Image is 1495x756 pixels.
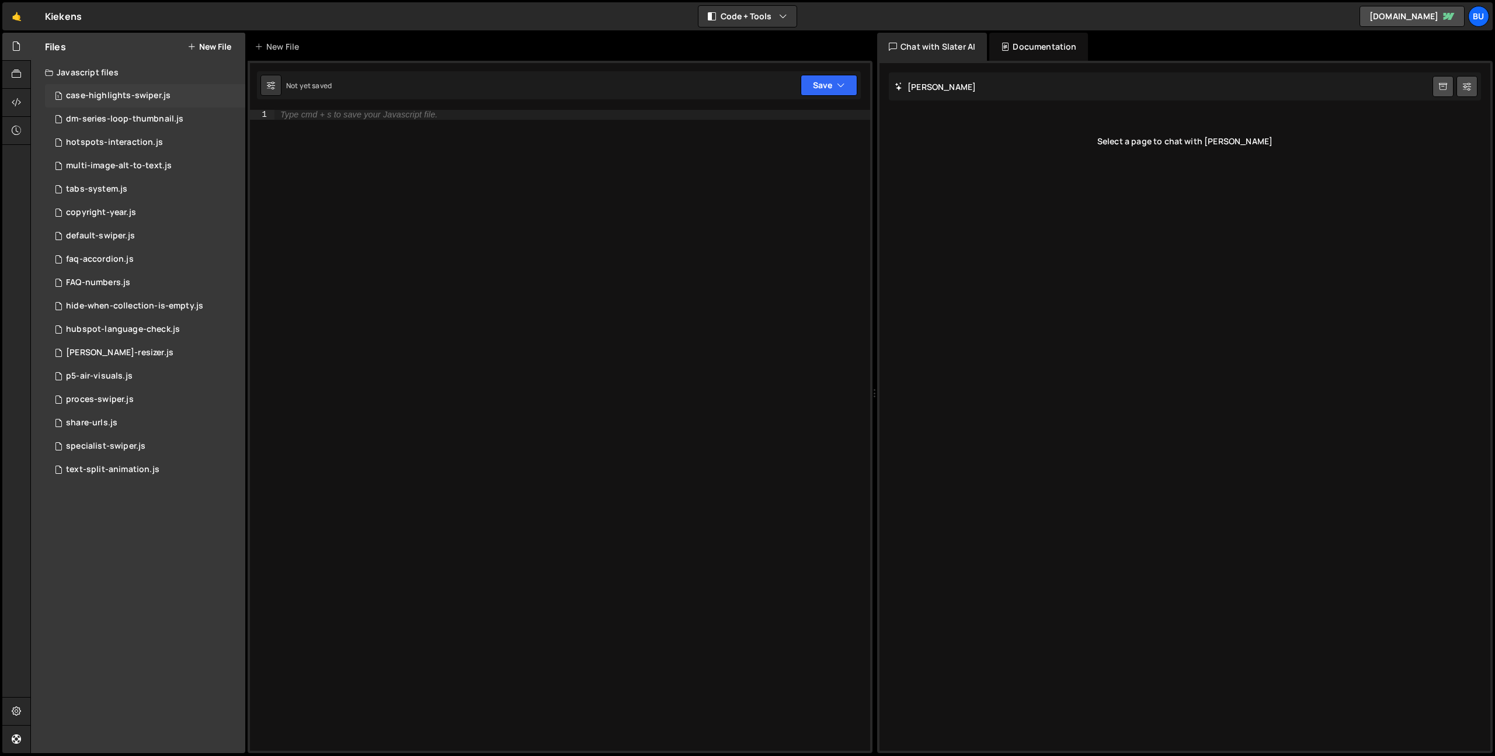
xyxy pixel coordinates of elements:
[45,411,245,435] div: 16163/43461.js
[45,131,245,154] div: 16163/45673.js
[45,365,245,388] div: 16163/43448.js
[66,231,135,241] div: default-swiper.js
[989,33,1088,61] div: Documentation
[66,207,136,218] div: copyright-year.js
[66,348,173,358] div: [PERSON_NAME]-resizer.js
[45,201,245,224] div: 16163/43452.js
[66,441,145,452] div: specialist-swiper.js
[250,110,274,120] div: 1
[66,91,171,101] div: case-highlights-swiper.js
[286,81,332,91] div: Not yet saved
[66,301,203,311] div: hide-when-collection-is-empty.js
[45,458,245,481] div: 16163/43456.js
[45,107,245,131] div: 16163/45964.js
[895,81,976,92] h2: [PERSON_NAME]
[45,388,245,411] div: 16163/43460.js
[66,254,134,265] div: faq-accordion.js
[66,278,130,288] div: FAQ-numbers.js
[1468,6,1489,27] a: Bu
[187,42,231,51] button: New File
[877,33,987,61] div: Chat with Slater AI
[55,92,62,102] span: 1
[280,110,437,119] div: Type cmd + s to save your Javascript file.
[45,341,245,365] div: 16163/43457.js
[45,84,245,107] div: 16163/43450.js
[45,154,245,178] div: 16163/43509.js
[801,75,857,96] button: Save
[31,61,245,84] div: Javascript files
[66,418,117,428] div: share-urls.js
[45,224,245,248] div: 16163/43449.js
[45,435,245,458] div: 16163/43451.js
[66,464,159,475] div: text-split-animation.js
[45,9,82,23] div: Kiekens
[66,184,127,195] div: tabs-system.js
[45,178,245,201] div: 16163/43508.js
[45,294,245,318] div: 16163/43453.js
[698,6,797,27] button: Code + Tools
[889,118,1481,165] div: Select a page to chat with [PERSON_NAME]
[255,41,304,53] div: New File
[66,161,172,171] div: multi-image-alt-to-text.js
[1360,6,1465,27] a: [DOMAIN_NAME]
[66,137,163,148] div: hotspots-interaction.js
[66,114,183,124] div: dm-series-loop-thumbnail.js
[45,40,66,53] h2: Files
[2,2,31,30] a: 🤙
[45,248,245,271] div: 16163/43454.js
[66,324,180,335] div: hubspot-language-check.js
[45,271,245,294] div: 16163/43462.js
[66,394,134,405] div: proces-swiper.js
[45,318,245,341] div: 16163/43455.js
[66,371,133,382] div: p5-air-visuals.js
